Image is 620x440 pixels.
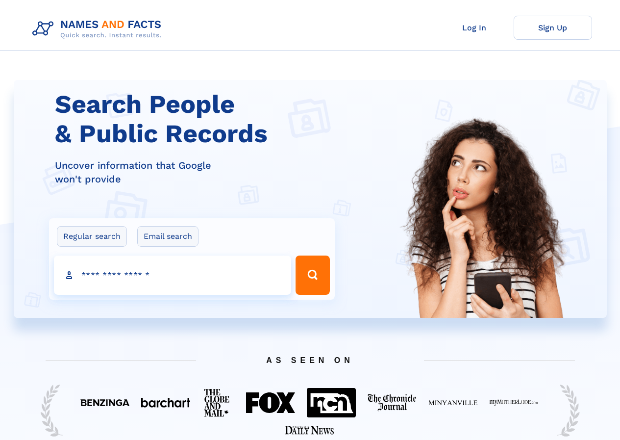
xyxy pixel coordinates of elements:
img: Featured on The Globe And Mail [202,387,234,419]
h1: Search People & Public Records [55,90,341,149]
img: Search People and Public records [394,115,575,367]
label: Email search [137,226,198,247]
img: Featured on My Mother Lode [489,399,538,406]
img: Featured on Minyanville [428,399,477,406]
a: Log In [435,16,514,40]
img: Featured on Starkville Daily News [285,426,334,435]
img: Logo Names and Facts [28,16,170,42]
img: Featured on The Chronicle Journal [368,394,417,412]
label: Regular search [57,226,127,247]
button: Search Button [296,256,330,295]
a: Sign Up [514,16,592,40]
div: Uncover information that Google won't provide [55,158,341,186]
span: AS SEEN ON [31,344,590,377]
img: Featured on FOX 40 [246,392,295,413]
img: Featured on NCN [307,388,356,417]
img: Featured on BarChart [141,398,190,407]
input: search input [54,256,291,295]
img: Featured on Benzinga [80,399,129,406]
